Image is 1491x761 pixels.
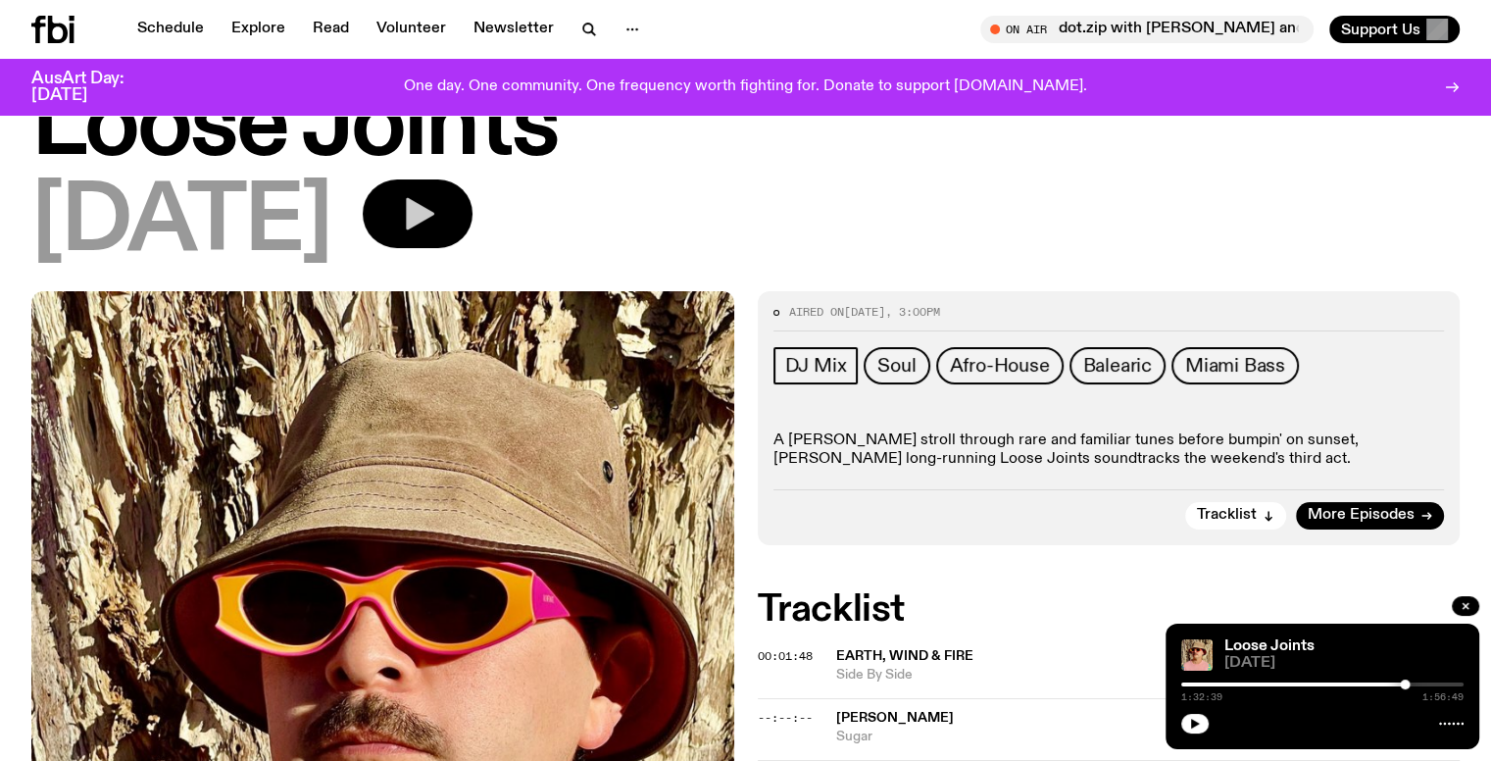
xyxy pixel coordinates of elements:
[1296,502,1444,530] a: More Episodes
[836,728,1461,746] span: Sugar
[773,347,859,384] a: DJ Mix
[125,16,216,43] a: Schedule
[844,304,885,320] span: [DATE]
[1185,355,1285,377] span: Miami Bass
[365,16,458,43] a: Volunteer
[1069,347,1166,384] a: Balearic
[950,355,1050,377] span: Afro-House
[936,347,1064,384] a: Afro-House
[836,711,954,725] span: [PERSON_NAME]
[1224,656,1464,671] span: [DATE]
[836,649,973,663] span: Earth, Wind & Fire
[1185,502,1286,530] button: Tracklist
[220,16,297,43] a: Explore
[758,592,1461,628] h2: Tracklist
[789,304,844,320] span: Aired on
[758,651,813,662] button: 00:01:48
[758,648,813,664] span: 00:01:48
[885,304,940,320] span: , 3:00pm
[1329,16,1460,43] button: Support Us
[980,16,1314,43] button: On Airdot.zip with [PERSON_NAME] and Crescendoll
[1197,508,1257,523] span: Tracklist
[1083,355,1152,377] span: Balearic
[864,347,929,384] a: Soul
[758,710,813,726] span: --:--:--
[301,16,361,43] a: Read
[31,179,331,268] span: [DATE]
[836,666,1461,685] span: Side By Side
[877,355,916,377] span: Soul
[31,71,157,104] h3: AusArt Day: [DATE]
[1422,692,1464,702] span: 1:56:49
[462,16,566,43] a: Newsletter
[1341,21,1420,38] span: Support Us
[785,355,847,377] span: DJ Mix
[1224,638,1315,654] a: Loose Joints
[1171,347,1299,384] a: Miami Bass
[1181,639,1213,671] img: Tyson stands in front of a paperbark tree wearing orange sunglasses, a suede bucket hat and a pin...
[31,83,1460,172] h1: Loose Joints
[1181,692,1222,702] span: 1:32:39
[773,431,1445,469] p: A [PERSON_NAME] stroll through rare and familiar tunes before bumpin' on sunset, [PERSON_NAME] lo...
[1308,508,1415,523] span: More Episodes
[404,78,1087,96] p: One day. One community. One frequency worth fighting for. Donate to support [DOMAIN_NAME].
